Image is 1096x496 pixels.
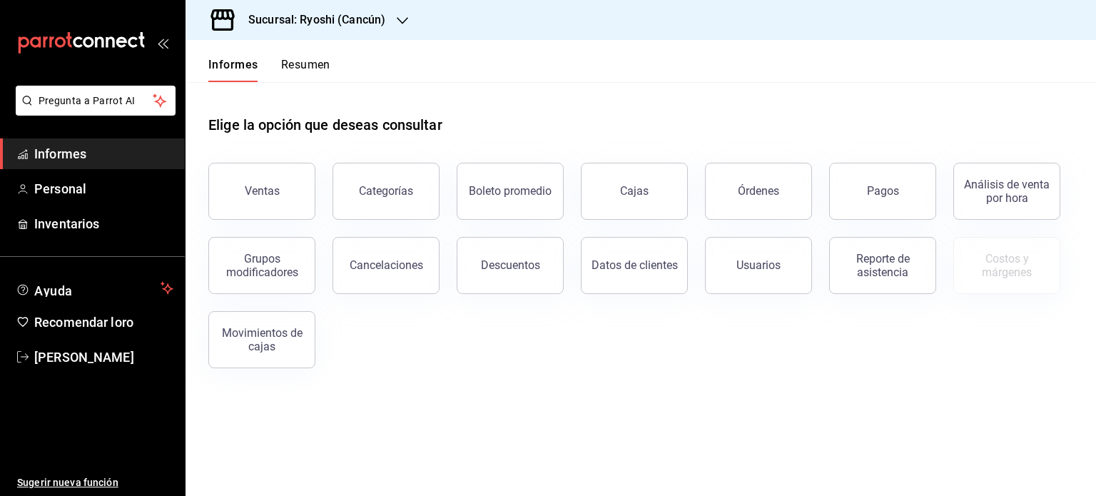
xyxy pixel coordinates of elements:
font: Costos y márgenes [982,252,1032,279]
button: Grupos modificadores [208,237,315,294]
button: Reporte de asistencia [829,237,936,294]
font: Ayuda [34,283,73,298]
button: Pagos [829,163,936,220]
font: Ventas [245,184,280,198]
button: Categorías [333,163,440,220]
button: Datos de clientes [581,237,688,294]
font: Cajas [620,184,649,198]
font: Boleto promedio [469,184,552,198]
font: Recomendar loro [34,315,133,330]
font: Personal [34,181,86,196]
font: Descuentos [481,258,540,272]
font: Informes [208,58,258,71]
font: Inventarios [34,216,99,231]
button: Contrata inventarios para ver este informe [953,237,1060,294]
button: Análisis de venta por hora [953,163,1060,220]
font: [PERSON_NAME] [34,350,134,365]
font: Sugerir nueva función [17,477,118,488]
font: Análisis de venta por hora [964,178,1050,205]
font: Resumen [281,58,330,71]
button: Movimientos de cajas [208,311,315,368]
font: Órdenes [738,184,779,198]
font: Cancelaciones [350,258,423,272]
font: Pagos [867,184,899,198]
button: Órdenes [705,163,812,220]
font: Reporte de asistencia [856,252,910,279]
button: Boleto promedio [457,163,564,220]
button: Ventas [208,163,315,220]
font: Movimientos de cajas [222,326,303,353]
a: Pregunta a Parrot AI [10,103,176,118]
font: Informes [34,146,86,161]
button: Cancelaciones [333,237,440,294]
button: Usuarios [705,237,812,294]
font: Categorías [359,184,413,198]
font: Grupos modificadores [226,252,298,279]
font: Datos de clientes [592,258,678,272]
a: Cajas [581,163,688,220]
button: Pregunta a Parrot AI [16,86,176,116]
font: Pregunta a Parrot AI [39,95,136,106]
button: abrir_cajón_menú [157,37,168,49]
button: Descuentos [457,237,564,294]
font: Usuarios [736,258,781,272]
font: Sucursal: Ryoshi (Cancún) [248,13,385,26]
div: pestañas de navegación [208,57,330,82]
font: Elige la opción que deseas consultar [208,116,442,133]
